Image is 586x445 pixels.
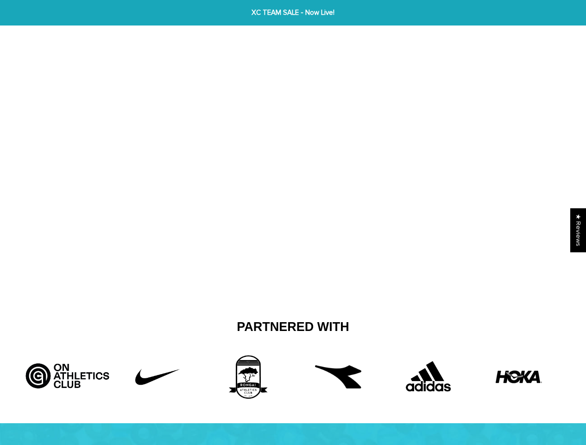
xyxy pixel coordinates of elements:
img: HOKA-logo.webp [496,354,542,400]
span: XC TEAM SALE - Now Live! [182,7,405,18]
img: free-diadora-logo-icon-download-in-svg-png-gif-file-formats--brand-fashion-pack-logos-icons-28542... [315,354,361,400]
h2: Partnered With [29,319,557,335]
img: Artboard_5_bcd5fb9d-526a-4748-82a7-e4a7ed1c43f8.jpg [22,354,113,391]
img: Untitled-1_42f22808-10d6-43b8-a0fd-fffce8cf9462.png [123,354,192,400]
div: Click to open Judge.me floating reviews tab [570,208,586,252]
img: Adidas.png [394,354,463,400]
img: 3rd_partner.png [213,354,283,400]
